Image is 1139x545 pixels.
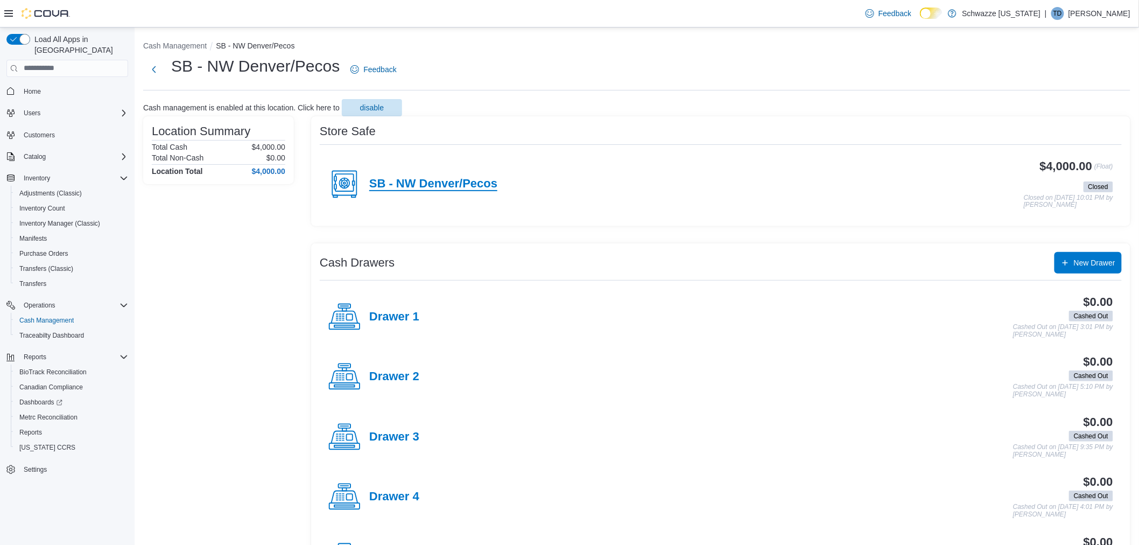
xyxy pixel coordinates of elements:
[19,234,47,243] span: Manifests
[15,441,128,454] span: Washington CCRS
[369,430,419,444] h4: Drawer 3
[6,79,128,506] nav: Complex example
[216,41,294,50] button: SB - NW Denver/Pecos
[19,219,100,228] span: Inventory Manager (Classic)
[1051,7,1064,20] div: Tim Defabbo-Winter JR
[2,106,132,121] button: Users
[143,103,340,112] p: Cash management is enabled at this location. Click here to
[1024,194,1113,209] p: Closed on [DATE] 10:01 PM by [PERSON_NAME]
[320,125,376,138] h3: Store Safe
[11,276,132,291] button: Transfers
[11,440,132,455] button: [US_STATE] CCRS
[19,189,82,198] span: Adjustments (Classic)
[11,395,132,410] a: Dashboards
[920,8,943,19] input: Dark Mode
[1084,416,1113,429] h3: $0.00
[1040,160,1093,173] h3: $4,000.00
[11,231,132,246] button: Manifests
[152,125,250,138] h3: Location Summary
[2,83,132,99] button: Home
[1094,160,1113,179] p: (Float)
[15,366,91,379] a: BioTrack Reconciliation
[11,246,132,261] button: Purchase Orders
[15,366,128,379] span: BioTrack Reconciliation
[19,107,45,120] button: Users
[143,59,165,80] button: Next
[15,232,51,245] a: Manifests
[152,143,187,151] h6: Total Cash
[15,247,128,260] span: Purchase Orders
[15,396,67,409] a: Dashboards
[1013,324,1113,338] p: Cashed Out on [DATE] 3:01 PM by [PERSON_NAME]
[363,64,396,75] span: Feedback
[1074,371,1108,381] span: Cashed Out
[19,280,46,288] span: Transfers
[19,204,65,213] span: Inventory Count
[15,262,128,275] span: Transfers (Classic)
[15,262,78,275] a: Transfers (Classic)
[266,153,285,162] p: $0.00
[15,187,86,200] a: Adjustments (Classic)
[861,3,916,24] a: Feedback
[360,102,384,113] span: disable
[962,7,1040,20] p: Schwazze [US_STATE]
[24,465,47,474] span: Settings
[252,143,285,151] p: $4,000.00
[19,463,128,476] span: Settings
[15,187,128,200] span: Adjustments (Classic)
[15,329,88,342] a: Traceabilty Dashboard
[15,441,80,454] a: [US_STATE] CCRS
[1074,257,1115,268] span: New Drawer
[1013,444,1113,458] p: Cashed Out on [DATE] 9:35 PM by [PERSON_NAME]
[1045,7,1047,20] p: |
[1013,504,1113,518] p: Cashed Out on [DATE] 4:01 PM by [PERSON_NAME]
[15,426,46,439] a: Reports
[24,152,46,161] span: Catalog
[19,85,45,98] a: Home
[1068,7,1130,20] p: [PERSON_NAME]
[2,127,132,143] button: Customers
[2,462,132,477] button: Settings
[19,383,83,392] span: Canadian Compliance
[1088,182,1108,192] span: Closed
[15,314,128,327] span: Cash Management
[24,109,40,117] span: Users
[24,301,55,310] span: Operations
[19,398,62,407] span: Dashboards
[30,34,128,55] span: Load All Apps in [GEOGRAPHIC_DATA]
[19,368,87,376] span: BioTrack Reconciliation
[19,428,42,437] span: Reports
[342,99,402,116] button: disable
[878,8,911,19] span: Feedback
[1084,476,1113,488] h3: $0.00
[1084,181,1113,192] span: Closed
[19,129,59,142] a: Customers
[346,59,400,80] a: Feedback
[1074,431,1108,441] span: Cashed Out
[19,150,128,163] span: Catalog
[143,41,207,50] button: Cash Management
[22,8,70,19] img: Cova
[252,167,285,176] h4: $4,000.00
[19,299,60,312] button: Operations
[369,370,419,384] h4: Drawer 2
[15,329,128,342] span: Traceabilty Dashboard
[1054,252,1122,274] button: New Drawer
[320,256,395,269] h3: Cash Drawers
[369,490,419,504] h4: Drawer 4
[19,331,84,340] span: Traceabilty Dashboard
[1053,7,1062,20] span: TD
[11,365,132,380] button: BioTrack Reconciliation
[11,380,132,395] button: Canadian Compliance
[1069,491,1113,501] span: Cashed Out
[15,314,78,327] a: Cash Management
[19,150,50,163] button: Catalog
[15,247,73,260] a: Purchase Orders
[19,172,54,185] button: Inventory
[1074,491,1108,501] span: Cashed Out
[19,351,51,364] button: Reports
[11,425,132,440] button: Reports
[369,177,497,191] h4: SB - NW Denver/Pecos
[11,186,132,201] button: Adjustments (Classic)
